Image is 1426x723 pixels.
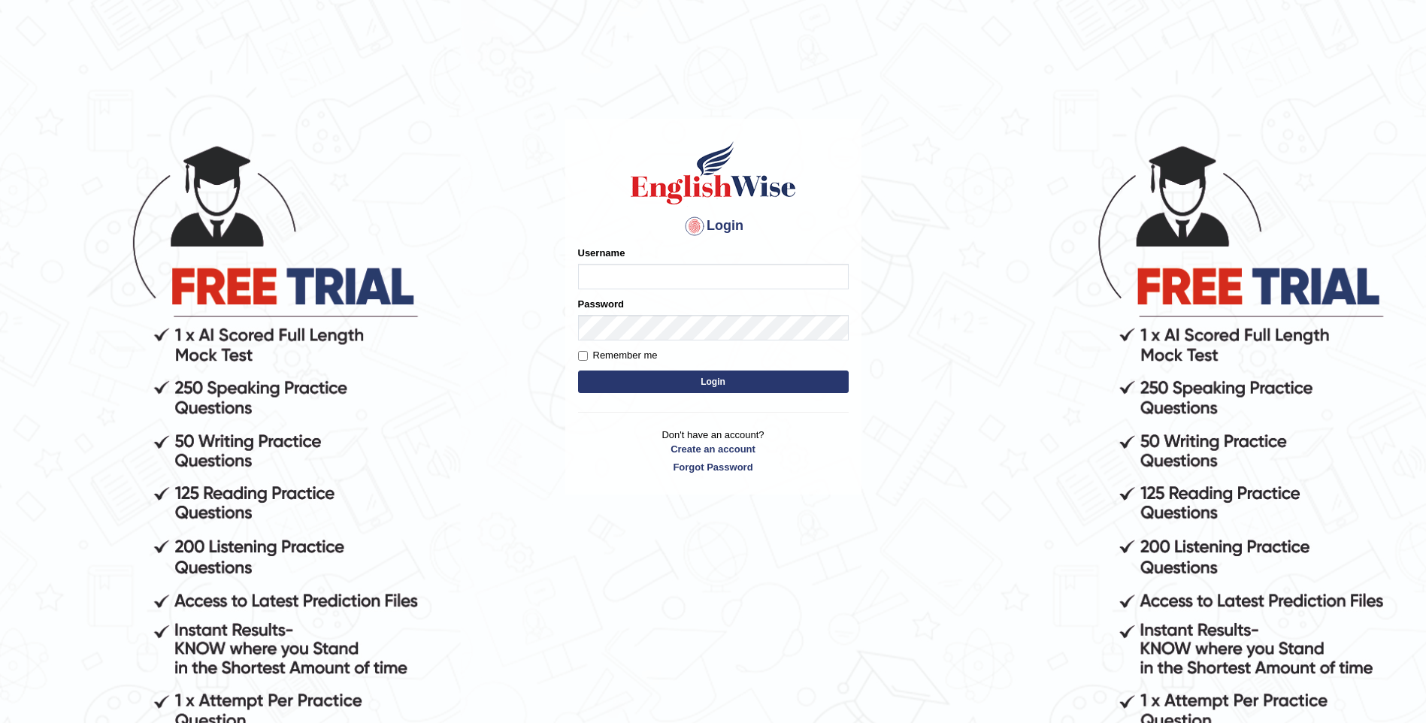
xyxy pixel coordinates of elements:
[578,371,849,393] button: Login
[578,460,849,474] a: Forgot Password
[578,428,849,474] p: Don't have an account?
[578,442,849,456] a: Create an account
[578,297,624,311] label: Password
[578,246,625,260] label: Username
[578,214,849,238] h4: Login
[578,351,588,361] input: Remember me
[628,139,799,207] img: Logo of English Wise sign in for intelligent practice with AI
[578,348,658,363] label: Remember me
